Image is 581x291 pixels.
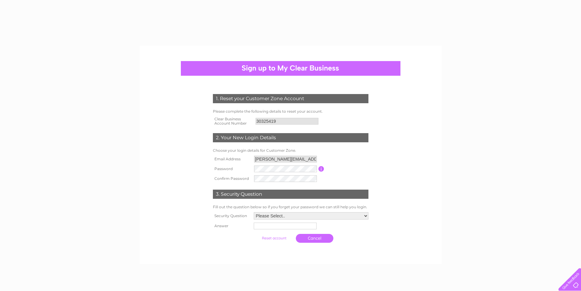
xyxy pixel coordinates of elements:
th: Security Question [211,211,252,221]
th: Clear Business Account Number [211,115,254,127]
div: 3. Security Question [213,190,368,199]
th: Confirm Password [211,174,253,184]
input: Information [318,166,324,172]
a: Cancel [296,234,333,243]
td: Fill out the question below so if you forget your password we can still help you login. [211,203,370,211]
th: Answer [211,221,252,231]
th: Email Address [211,154,253,164]
div: 1. Reset your Customer Zone Account [213,94,368,103]
input: Submit [255,234,293,242]
td: Choose your login details for Customer Zone. [211,147,370,154]
div: 2. Your New Login Details [213,133,368,142]
th: Password [211,164,253,174]
td: Please complete the following details to reset your account. [211,108,370,115]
